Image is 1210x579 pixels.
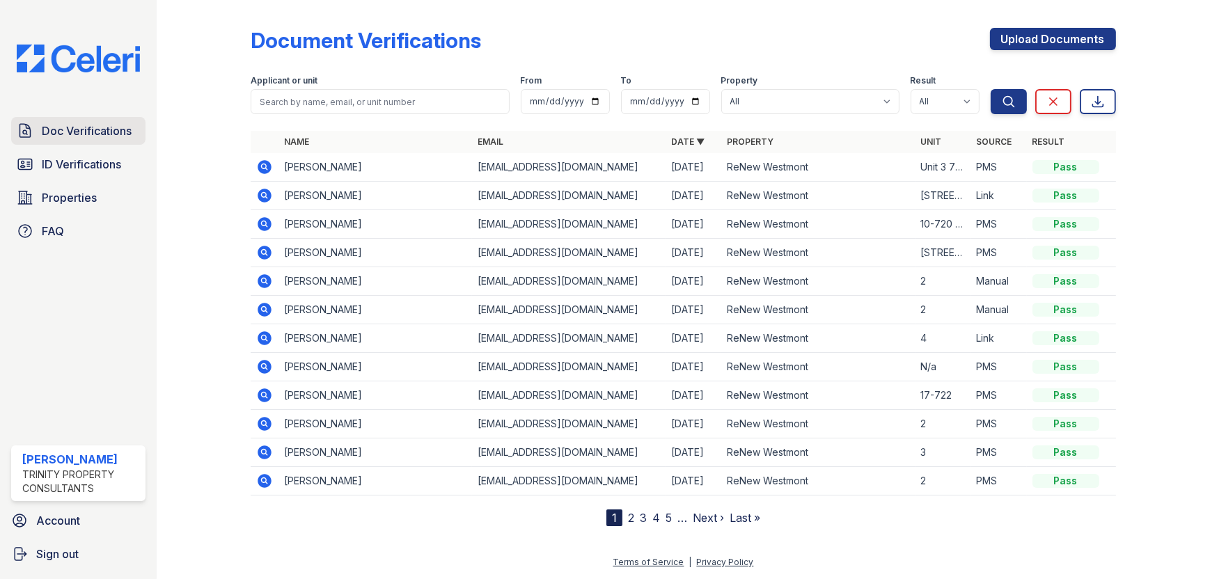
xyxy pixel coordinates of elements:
[666,153,721,182] td: [DATE]
[11,184,146,212] a: Properties
[971,353,1027,381] td: PMS
[971,324,1027,353] td: Link
[990,28,1116,50] a: Upload Documents
[251,75,317,86] label: Applicant or unit
[730,511,760,525] a: Last »
[727,136,773,147] a: Property
[721,438,915,467] td: ReNew Westmont
[1032,189,1099,203] div: Pass
[278,381,472,410] td: [PERSON_NAME]
[6,540,151,568] a: Sign out
[666,210,721,239] td: [DATE]
[666,324,721,353] td: [DATE]
[971,267,1027,296] td: Manual
[606,509,622,526] div: 1
[916,267,971,296] td: 2
[666,467,721,495] td: [DATE]
[666,296,721,324] td: [DATE]
[971,153,1027,182] td: PMS
[971,210,1027,239] td: PMS
[971,296,1027,324] td: Manual
[666,353,721,381] td: [DATE]
[6,45,151,72] img: CE_Logo_Blue-a8612792a0a2168367f1c8372b55b34899dd931a85d93a1a3d3e32e68fde9ad4.png
[278,153,472,182] td: [PERSON_NAME]
[677,509,687,526] span: …
[1032,274,1099,288] div: Pass
[278,296,472,324] td: [PERSON_NAME]
[971,182,1027,210] td: Link
[42,156,121,173] span: ID Verifications
[921,136,942,147] a: Unit
[916,467,971,495] td: 2
[472,410,666,438] td: [EMAIL_ADDRESS][DOMAIN_NAME]
[721,267,915,296] td: ReNew Westmont
[916,381,971,410] td: 17-722
[6,507,151,534] a: Account
[621,75,632,86] label: To
[278,210,472,239] td: [PERSON_NAME]
[472,267,666,296] td: [EMAIL_ADDRESS][DOMAIN_NAME]
[916,410,971,438] td: 2
[721,153,915,182] td: ReNew Westmont
[472,324,666,353] td: [EMAIL_ADDRESS][DOMAIN_NAME]
[1032,246,1099,260] div: Pass
[278,467,472,495] td: [PERSON_NAME]
[1032,160,1099,174] div: Pass
[472,467,666,495] td: [EMAIL_ADDRESS][DOMAIN_NAME]
[971,410,1027,438] td: PMS
[472,239,666,267] td: [EMAIL_ADDRESS][DOMAIN_NAME]
[472,210,666,239] td: [EMAIL_ADDRESS][DOMAIN_NAME]
[721,210,915,239] td: ReNew Westmont
[1032,303,1099,317] div: Pass
[22,451,140,468] div: [PERSON_NAME]
[1032,217,1099,231] div: Pass
[971,381,1027,410] td: PMS
[613,557,684,567] a: Terms of Service
[472,353,666,381] td: [EMAIL_ADDRESS][DOMAIN_NAME]
[251,89,509,114] input: Search by name, email, or unit number
[251,28,481,53] div: Document Verifications
[36,546,79,562] span: Sign out
[916,438,971,467] td: 3
[666,438,721,467] td: [DATE]
[721,239,915,267] td: ReNew Westmont
[1032,445,1099,459] div: Pass
[640,511,647,525] a: 3
[22,468,140,495] div: Trinity Property Consultants
[666,182,721,210] td: [DATE]
[721,381,915,410] td: ReNew Westmont
[1032,417,1099,431] div: Pass
[472,381,666,410] td: [EMAIL_ADDRESS][DOMAIN_NAME]
[916,210,971,239] td: 10-720 apt 2
[721,296,915,324] td: ReNew Westmont
[652,511,660,525] a: 4
[278,239,472,267] td: [PERSON_NAME]
[1032,136,1065,147] a: Result
[911,75,936,86] label: Result
[721,182,915,210] td: ReNew Westmont
[721,410,915,438] td: ReNew Westmont
[977,136,1012,147] a: Source
[916,182,971,210] td: [STREET_ADDRESS]
[11,150,146,178] a: ID Verifications
[666,511,672,525] a: 5
[11,217,146,245] a: FAQ
[472,153,666,182] td: [EMAIL_ADDRESS][DOMAIN_NAME]
[478,136,503,147] a: Email
[11,117,146,145] a: Doc Verifications
[721,353,915,381] td: ReNew Westmont
[666,381,721,410] td: [DATE]
[284,136,309,147] a: Name
[472,296,666,324] td: [EMAIL_ADDRESS][DOMAIN_NAME]
[916,353,971,381] td: N/a
[971,239,1027,267] td: PMS
[472,438,666,467] td: [EMAIL_ADDRESS][DOMAIN_NAME]
[721,324,915,353] td: ReNew Westmont
[916,324,971,353] td: 4
[278,182,472,210] td: [PERSON_NAME]
[671,136,705,147] a: Date ▼
[916,153,971,182] td: Unit 3 703
[721,467,915,495] td: ReNew Westmont
[693,511,724,525] a: Next ›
